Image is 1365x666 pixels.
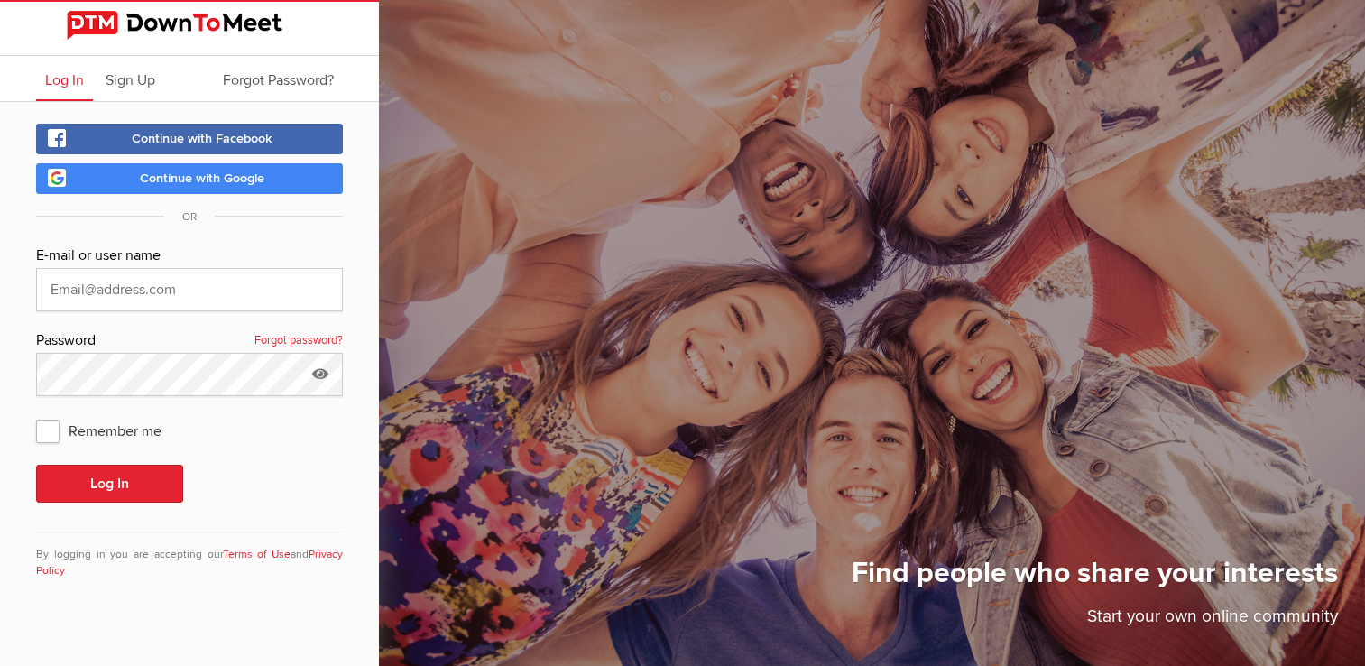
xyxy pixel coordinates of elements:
[223,548,291,561] a: Terms of Use
[36,268,343,311] input: Email@address.com
[97,56,164,101] a: Sign Up
[45,71,84,89] span: Log In
[223,71,334,89] span: Forgot Password?
[36,245,343,268] div: E-mail or user name
[132,131,272,146] span: Continue with Facebook
[214,56,343,101] a: Forgot Password?
[254,329,343,353] a: Forgot password?
[852,555,1338,604] h1: Find people who share your interests
[36,414,180,447] span: Remember me
[67,11,312,40] img: DownToMeet
[36,56,93,101] a: Log In
[36,532,343,579] div: By logging in you are accepting our and
[36,329,343,353] div: Password
[36,124,343,154] a: Continue with Facebook
[106,71,155,89] span: Sign Up
[852,604,1338,639] p: Start your own online community
[164,210,215,224] span: OR
[36,163,343,194] a: Continue with Google
[36,465,183,503] button: Log In
[140,171,264,186] span: Continue with Google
